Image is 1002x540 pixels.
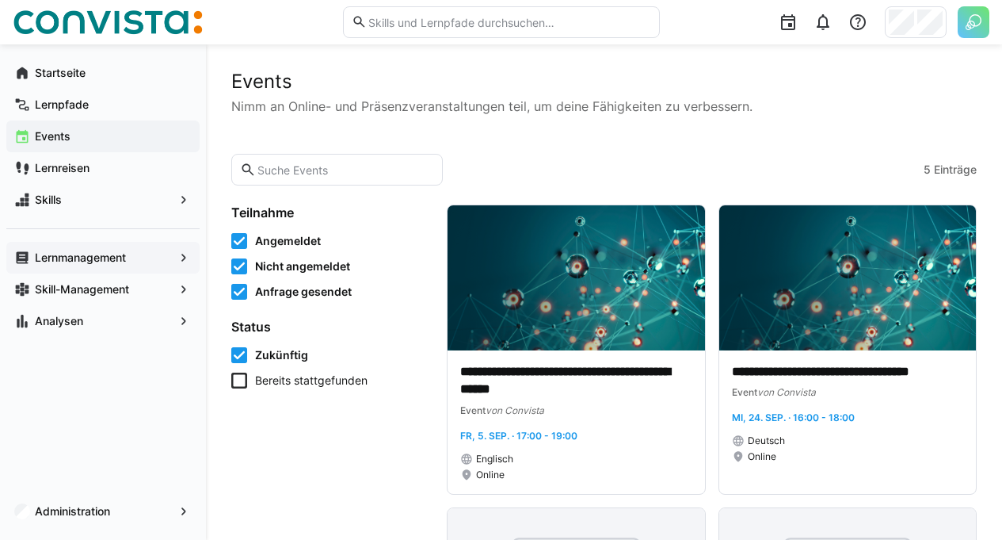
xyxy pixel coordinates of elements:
span: Nicht angemeldet [255,259,350,274]
p: Nimm an Online- und Präsenzveranstaltungen teil, um deine Fähigkeiten zu verbessern. [231,97,977,116]
span: Event [460,404,486,416]
input: Suche Events [256,163,434,177]
span: Bereits stattgefunden [255,373,368,389]
span: Fr, 5. Sep. · 17:00 - 19:00 [460,430,577,442]
span: 5 [924,162,931,178]
span: Event [732,386,757,398]
span: Englisch [476,453,513,465]
input: Skills und Lernpfade durchsuchen… [367,15,650,29]
span: Anfrage gesendet [255,284,352,300]
h4: Teilnahme [231,205,428,220]
img: image [448,205,705,350]
h4: Status [231,319,428,335]
span: von Convista [757,386,816,398]
span: Zukünftig [255,347,308,363]
h2: Events [231,70,977,94]
span: Online [476,469,505,481]
span: Einträge [934,162,977,178]
span: von Convista [486,404,544,416]
span: Angemeldet [255,233,321,249]
span: Deutsch [748,435,785,447]
span: Mi, 24. Sep. · 16:00 - 18:00 [732,412,855,423]
span: Online [748,450,776,463]
img: image [719,205,977,350]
